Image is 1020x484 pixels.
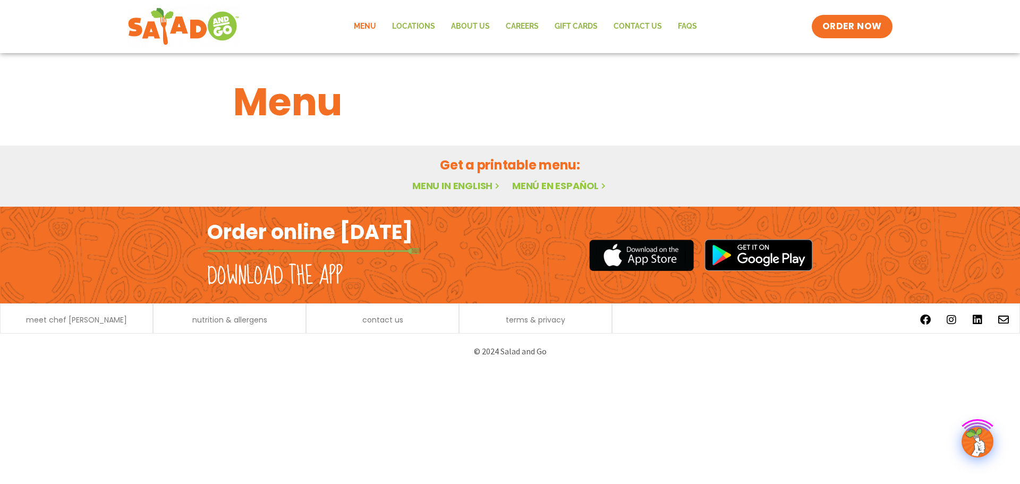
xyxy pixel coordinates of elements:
a: Menu in English [412,179,501,192]
a: Menú en español [512,179,608,192]
a: ORDER NOW [812,15,892,38]
img: google_play [704,239,813,271]
img: new-SAG-logo-768×292 [127,5,240,48]
h2: Order online [DATE] [207,219,413,245]
a: Locations [384,14,443,39]
span: ORDER NOW [822,20,882,33]
a: Contact Us [606,14,670,39]
a: GIFT CARDS [547,14,606,39]
a: nutrition & allergens [192,316,267,324]
h2: Download the app [207,261,343,291]
nav: Menu [346,14,705,39]
a: contact us [362,316,403,324]
a: FAQs [670,14,705,39]
h1: Menu [233,73,787,131]
img: appstore [589,238,694,273]
a: Careers [498,14,547,39]
p: © 2024 Salad and Go [212,344,807,359]
a: Menu [346,14,384,39]
h2: Get a printable menu: [233,156,787,174]
a: meet chef [PERSON_NAME] [26,316,127,324]
a: terms & privacy [506,316,565,324]
a: About Us [443,14,498,39]
img: fork [207,248,420,254]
